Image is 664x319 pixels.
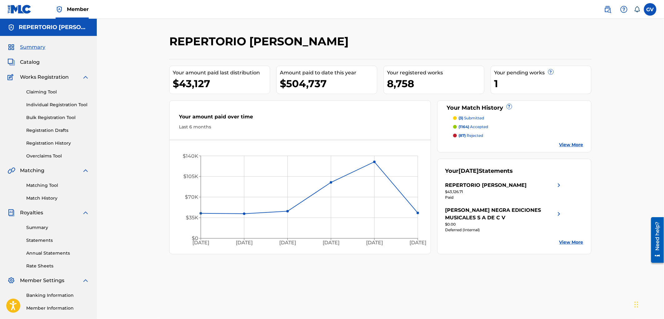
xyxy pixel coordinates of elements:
[445,207,555,222] div: [PERSON_NAME] NEGRA EDICIONES MUSICALES S A DE C V
[644,3,657,16] div: User Menu
[633,289,664,319] div: Widget de chat
[26,237,89,244] a: Statements
[559,239,583,246] a: View More
[279,240,296,246] tspan: [DATE]
[20,43,45,51] span: Summary
[7,43,45,51] a: SummarySummary
[445,195,563,200] div: Paid
[445,182,527,189] div: REPERTORIO [PERSON_NAME]
[26,305,89,312] a: Member Information
[445,104,584,112] div: Your Match History
[548,69,553,74] span: ?
[459,116,463,120] span: (3)
[618,3,630,16] div: Help
[20,73,69,81] span: Works Registration
[602,3,614,16] a: Public Search
[459,167,479,174] span: [DATE]
[494,69,591,77] div: Your pending works
[634,6,640,12] div: Notifications
[82,277,89,284] img: expand
[20,167,44,174] span: Matching
[7,58,15,66] img: Catalog
[26,292,89,299] a: Banking Information
[26,89,89,95] a: Claiming Tool
[179,124,421,130] div: Last 6 months
[366,240,383,246] tspan: [DATE]
[280,69,377,77] div: Amount paid to date this year
[559,142,583,148] a: View More
[183,174,198,180] tspan: $105K
[445,227,563,233] div: Deferred (Internal)
[26,224,89,231] a: Summary
[620,6,628,13] img: help
[7,24,15,31] img: Accounts
[453,133,584,138] a: (87) rejected
[82,167,89,174] img: expand
[82,209,89,217] img: expand
[387,77,484,91] div: 8,758
[647,215,664,265] iframe: Resource Center
[635,295,638,314] div: Arrastrar
[20,277,64,284] span: Member Settings
[445,182,563,200] a: REPERTORIO [PERSON_NAME]right chevron icon$43,126.71Paid
[186,215,198,221] tspan: $35K
[7,73,16,81] img: Works Registration
[459,133,466,138] span: (87)
[459,124,488,130] p: accepted
[445,167,513,175] div: Your Statements
[26,153,89,159] a: Overclaims Tool
[453,115,584,121] a: (3) submitted
[507,104,512,109] span: ?
[409,240,426,246] tspan: [DATE]
[445,189,563,195] div: $43,126.71
[453,124,584,130] a: (1164) accepted
[7,5,32,14] img: MLC Logo
[280,77,377,91] div: $504,737
[459,133,483,138] p: rejected
[236,240,253,246] tspan: [DATE]
[19,24,89,31] h5: REPERTORIO VEGA
[7,209,15,217] img: Royalties
[185,194,198,200] tspan: $70K
[26,250,89,257] a: Annual Statements
[179,113,421,124] div: Your amount paid over time
[633,289,664,319] iframe: Chat Widget
[7,277,15,284] img: Member Settings
[26,140,89,147] a: Registration History
[7,167,15,174] img: Matching
[26,263,89,269] a: Rate Sheets
[459,115,484,121] p: submitted
[183,153,198,159] tspan: $140K
[173,69,270,77] div: Your amount paid last distribution
[67,6,89,13] span: Member
[7,58,40,66] a: CatalogCatalog
[7,43,15,51] img: Summary
[26,114,89,121] a: Bulk Registration Tool
[555,182,563,189] img: right chevron icon
[26,102,89,108] a: Individual Registration Tool
[169,34,352,48] h2: REPERTORIO [PERSON_NAME]
[192,240,209,246] tspan: [DATE]
[555,207,563,222] img: right chevron icon
[82,73,89,81] img: expand
[494,77,591,91] div: 1
[459,124,469,129] span: (1164)
[26,127,89,134] a: Registration Drafts
[192,236,198,242] tspan: $0
[173,77,270,91] div: $43,127
[445,222,563,227] div: $0.00
[387,69,484,77] div: Your registered works
[20,209,43,217] span: Royalties
[604,6,612,13] img: search
[56,6,63,13] img: Top Rightsholder
[20,58,40,66] span: Catalog
[26,182,89,189] a: Matching Tool
[323,240,339,246] tspan: [DATE]
[445,207,563,233] a: [PERSON_NAME] NEGRA EDICIONES MUSICALES S A DE C Vright chevron icon$0.00Deferred (Internal)
[26,195,89,202] a: Match History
